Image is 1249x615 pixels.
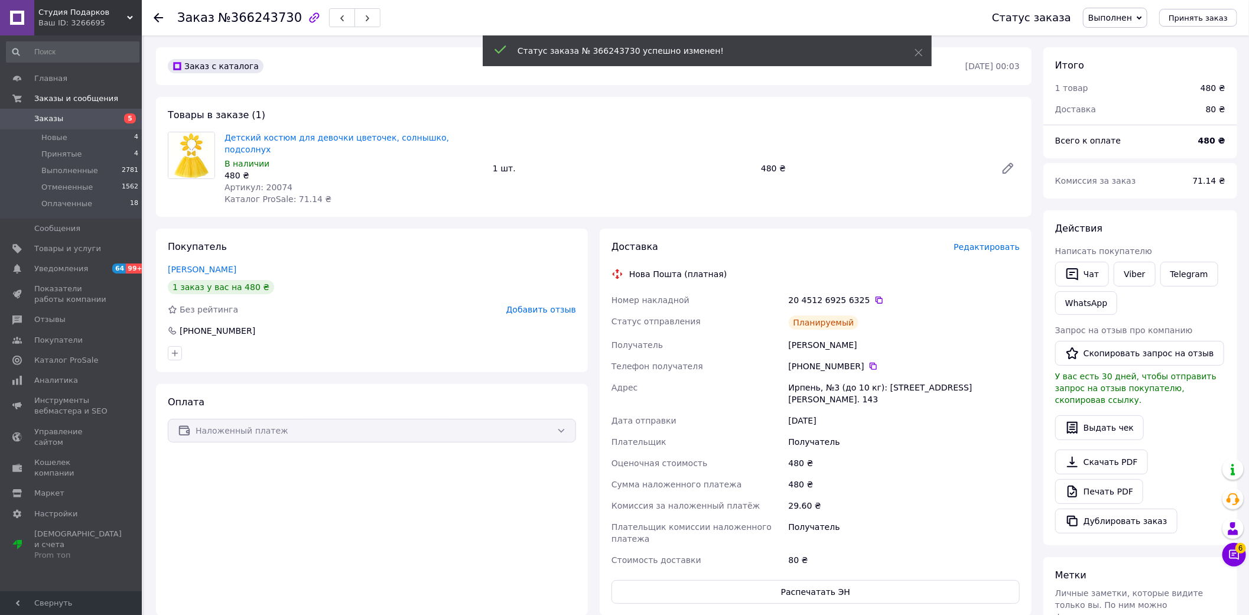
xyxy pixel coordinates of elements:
[34,427,109,448] span: Управление сайтом
[786,377,1022,410] div: Ирпень, №3 (до 10 кг): [STREET_ADDRESS][PERSON_NAME]. 143
[122,182,138,193] span: 1562
[34,375,78,386] span: Аналитика
[168,59,264,73] div: Заказ с каталога
[786,495,1022,516] div: 29.60 ₴
[34,113,63,124] span: Заказы
[1169,14,1228,22] span: Принять заказ
[1114,262,1155,287] a: Viber
[134,132,138,143] span: 4
[786,549,1022,571] div: 80 ₴
[34,355,98,366] span: Каталог ProSale
[41,165,98,176] span: Выполненные
[789,315,859,330] div: Планируемый
[126,263,145,274] span: 99+
[756,160,991,177] div: 480 ₴
[1199,96,1232,122] div: 80 ₴
[34,395,109,416] span: Инструменты вебмастера и SEO
[1055,509,1178,533] button: Дублировать заказ
[612,383,637,392] span: Адрес
[612,416,676,425] span: Дата отправки
[130,199,138,209] span: 18
[134,149,138,160] span: 4
[154,12,163,24] div: Вернуться назад
[41,182,93,193] span: Отмененные
[1055,479,1143,504] a: Печать PDF
[612,580,1020,604] button: Распечатать ЭН
[1055,372,1217,405] span: У вас есть 30 дней, чтобы отправить запрос на отзыв покупателю, скопировав ссылку.
[225,183,292,192] span: Артикул: 20074
[1055,83,1088,93] span: 1 товар
[38,7,127,18] span: Студия Подарков
[34,457,109,479] span: Кошелек компании
[488,160,756,177] div: 1 шт.
[626,268,730,280] div: Нова Пошта (платная)
[34,335,83,346] span: Покупатели
[786,431,1022,453] div: Получатель
[786,474,1022,495] div: 480 ₴
[168,132,214,178] img: Детский костюм для девочки цветочек, солнышко, подсолнух
[34,243,101,254] span: Товары и услуги
[34,93,118,104] span: Заказы и сообщения
[1055,223,1102,234] span: Действия
[965,61,1020,71] time: [DATE] 00:03
[41,149,82,160] span: Принятые
[1055,341,1224,366] button: Скопировать запрос на отзыв
[786,453,1022,474] div: 480 ₴
[218,11,302,25] span: №366243730
[1159,9,1237,27] button: Принять заказ
[1055,176,1136,186] span: Комиссия за заказ
[992,12,1071,24] div: Статус заказа
[34,550,122,561] div: Prom топ
[1055,415,1144,440] button: Выдать чек
[1055,450,1148,474] a: Скачать PDF
[1222,543,1246,567] button: Чат с покупателем6
[1235,543,1246,554] span: 6
[612,555,701,565] span: Стоимость доставки
[225,194,331,204] span: Каталог ProSale: 71.14 ₴
[954,242,1020,252] span: Редактировать
[786,410,1022,431] div: [DATE]
[225,133,449,154] a: Детский костюм для девочки цветочек, солнышко, подсолнух
[225,170,483,181] div: 480 ₴
[612,340,663,350] span: Получатель
[41,199,92,209] span: Оплаченные
[789,360,1020,372] div: [PHONE_NUMBER]
[1055,291,1117,315] a: WhatsApp
[612,362,703,371] span: Телефон получателя
[178,325,256,337] div: [PHONE_NUMBER]
[225,159,269,168] span: В наличии
[1055,246,1152,256] span: Написать покупателю
[124,113,136,123] span: 5
[1055,60,1084,71] span: Итого
[168,396,204,408] span: Оплата
[612,501,760,510] span: Комиссия за наложенный платёж
[1055,570,1087,581] span: Метки
[122,165,138,176] span: 2781
[612,437,666,447] span: Плательщик
[1055,262,1109,287] button: Чат
[6,41,139,63] input: Поиск
[34,314,66,325] span: Отзывы
[789,294,1020,306] div: 20 4512 6925 6325
[168,280,274,294] div: 1 заказ у вас на 480 ₴
[34,263,88,274] span: Уведомления
[1055,105,1096,114] span: Доставка
[1055,136,1121,145] span: Всего к оплате
[1193,176,1225,186] span: 71.14 ₴
[1088,13,1132,22] span: Выполнен
[612,480,742,489] span: Сумма наложенного платежа
[1201,82,1225,94] div: 480 ₴
[1198,136,1225,145] b: 480 ₴
[34,73,67,84] span: Главная
[612,317,701,326] span: Статус отправления
[612,241,658,252] span: Доставка
[180,305,238,314] span: Без рейтинга
[168,241,227,252] span: Покупатель
[518,45,885,57] div: Статус заказа № 366243730 успешно изменен!
[34,529,122,561] span: [DEMOGRAPHIC_DATA] и счета
[34,488,64,499] span: Маркет
[612,295,689,305] span: Номер накладной
[168,265,236,274] a: [PERSON_NAME]
[38,18,142,28] div: Ваш ID: 3266695
[612,522,772,544] span: Плательщик комиссии наложенного платежа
